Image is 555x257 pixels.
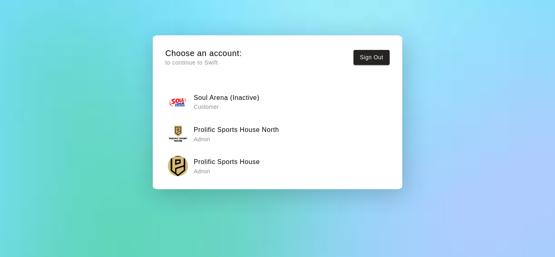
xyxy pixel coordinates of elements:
img: Prolific Sports House [168,156,188,176]
h6: Prolific Sports House [194,157,260,167]
img: Soul Arena [168,92,188,112]
button: Prolific Sports HouseProlific Sports House Admin [165,153,390,179]
p: Admin [194,167,260,175]
p: Admin [194,135,279,143]
h6: Soul Arena (Inactive) [194,93,260,103]
p: to continue to Swift [165,58,242,67]
button: Soul ArenaSoul Arena (Inactive)Customer [165,89,390,114]
button: Sign Out [353,50,390,65]
h6: Prolific Sports House North [194,125,279,135]
img: Prolific Sports House North [168,124,188,144]
p: Customer [194,103,260,111]
button: Prolific Sports House NorthProlific Sports House North Admin [165,121,390,147]
h5: Choose an account: [165,48,242,59]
